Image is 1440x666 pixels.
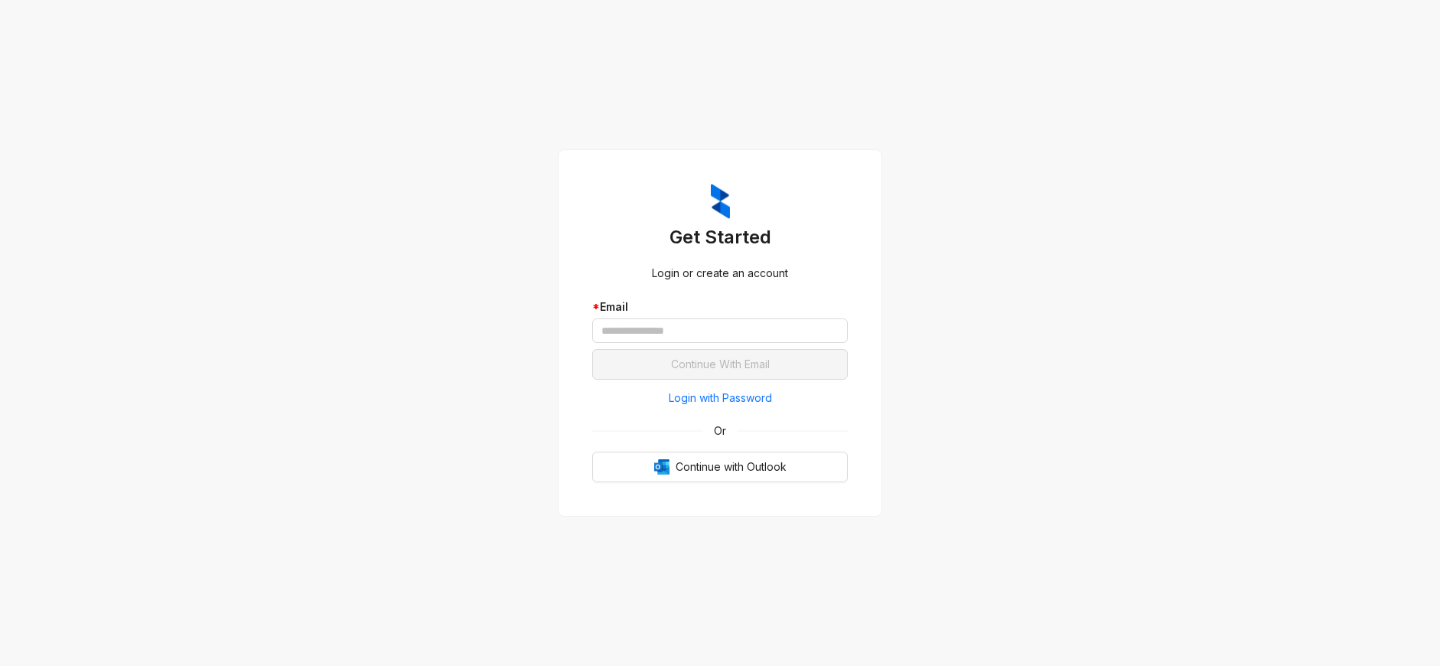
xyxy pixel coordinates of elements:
[669,390,772,406] span: Login with Password
[676,459,787,475] span: Continue with Outlook
[592,452,848,482] button: OutlookContinue with Outlook
[654,459,670,475] img: Outlook
[592,386,848,410] button: Login with Password
[592,225,848,250] h3: Get Started
[703,423,737,439] span: Or
[592,299,848,315] div: Email
[711,184,730,219] img: ZumaIcon
[592,349,848,380] button: Continue With Email
[592,265,848,282] div: Login or create an account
